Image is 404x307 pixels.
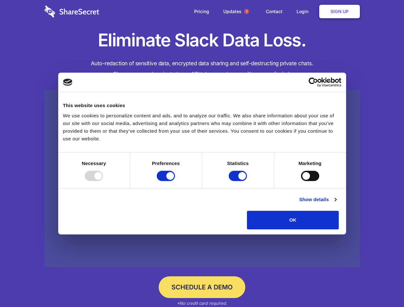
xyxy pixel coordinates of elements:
h4: Auto-redaction of sensitive data, encrypted data sharing and self-destructing private chats. Shar... [44,58,360,79]
em: *No credit card required. [177,301,227,306]
div: We use cookies to personalize content and ads, and to analyze our traffic. We also share informat... [63,112,341,143]
button: OK [247,211,339,229]
a: Show details [299,196,336,203]
div: This website uses cookies [63,102,341,109]
a: Pricing [188,2,216,21]
strong: Necessary [82,161,106,166]
a: Sign Up [319,5,360,18]
a: Usercentrics Cookiebot - opens in a new window [285,77,341,87]
img: logo [63,79,73,86]
strong: Marketing [298,161,321,166]
a: Contact [259,2,289,21]
span: 1 [244,9,249,14]
strong: Statistics [227,161,249,166]
h1: Eliminate Slack Data Loss. [44,29,360,52]
strong: Preferences [152,161,180,166]
a: Schedule a Demo [159,276,245,298]
a: Wistia video thumbnail [44,90,360,268]
img: logo-wordmark-white-trans-d4663122ce5f474addd5e946df7df03e33cb6a1c49d2221995e7729f52c070b2.svg [44,5,99,18]
a: Login [290,2,318,21]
